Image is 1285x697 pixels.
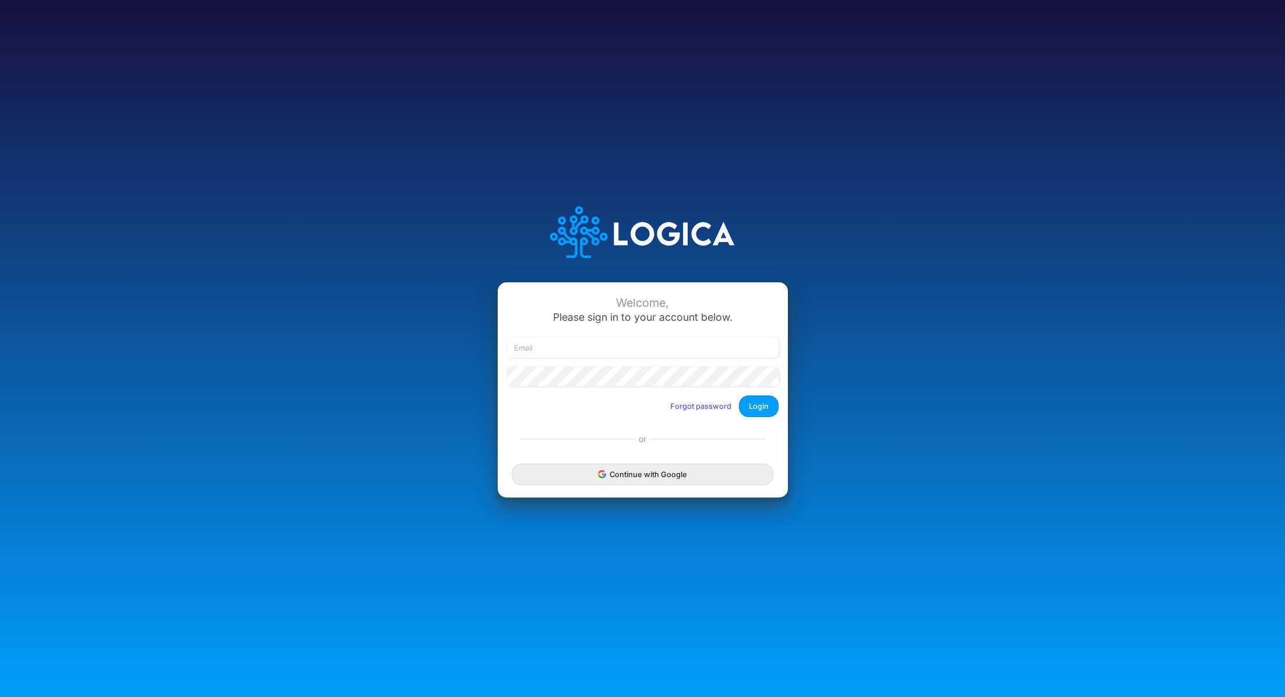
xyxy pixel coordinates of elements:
span: Please sign in to your account below. [553,311,733,323]
button: Continue with Google [512,464,773,485]
div: Welcome, [507,296,779,310]
button: Login [739,395,779,417]
button: Forgot password [663,397,739,416]
input: Email [507,338,779,358]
